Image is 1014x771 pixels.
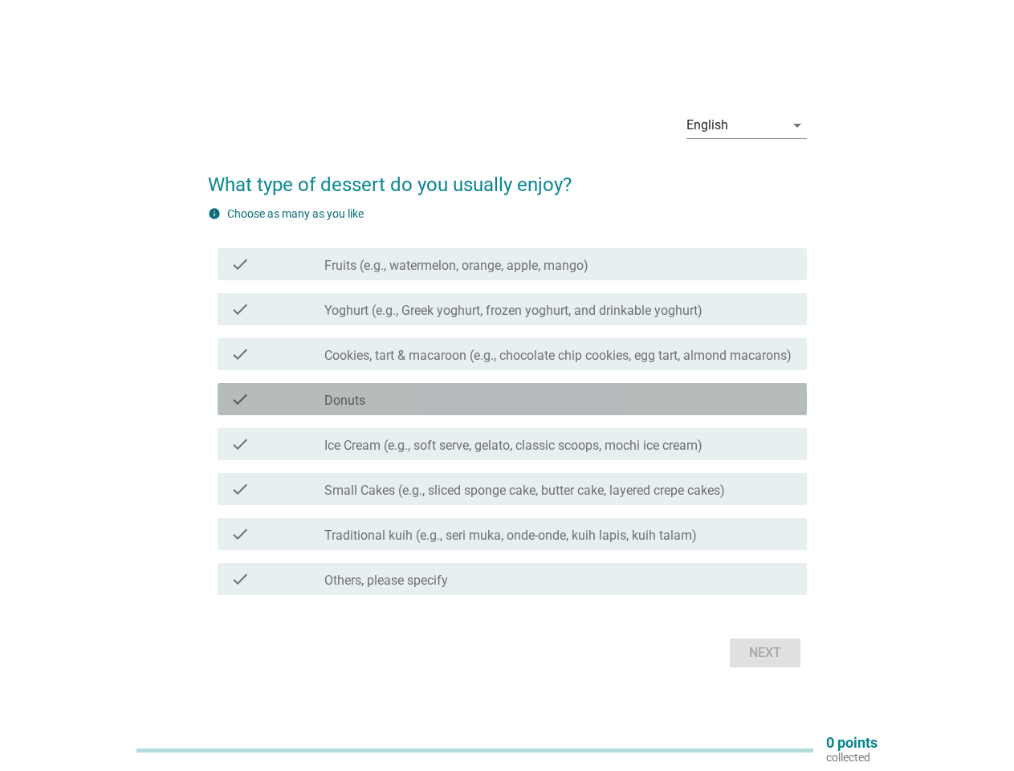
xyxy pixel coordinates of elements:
i: arrow_drop_down [788,116,807,135]
label: Fruits (e.g., watermelon, orange, apple, mango) [324,258,588,274]
div: English [686,118,728,133]
label: Cookies, tart & macaroon (e.g., chocolate chip cookies, egg tart, almond macarons) [324,348,792,364]
i: check [230,569,250,589]
label: Choose as many as you like [227,207,364,220]
i: check [230,390,250,409]
label: Yoghurt (e.g., Greek yoghurt, frozen yoghurt, and drinkable yoghurt) [324,303,702,319]
i: check [230,479,250,499]
p: collected [826,750,878,765]
label: Donuts [324,393,365,409]
i: check [230,345,250,364]
i: check [230,524,250,544]
label: Ice Cream (e.g., soft serve, gelato, classic scoops, mochi ice cream) [324,438,702,454]
label: Others, please specify [324,573,448,589]
label: Small Cakes (e.g., sliced sponge cake, butter cake, layered crepe cakes) [324,483,725,499]
i: check [230,300,250,319]
h2: What type of dessert do you usually enjoy? [208,154,807,199]
label: Traditional kuih (e.g., seri muka, onde-onde, kuih lapis, kuih talam) [324,528,697,544]
i: check [230,434,250,454]
p: 0 points [826,736,878,750]
i: info [208,207,221,220]
i: check [230,255,250,274]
